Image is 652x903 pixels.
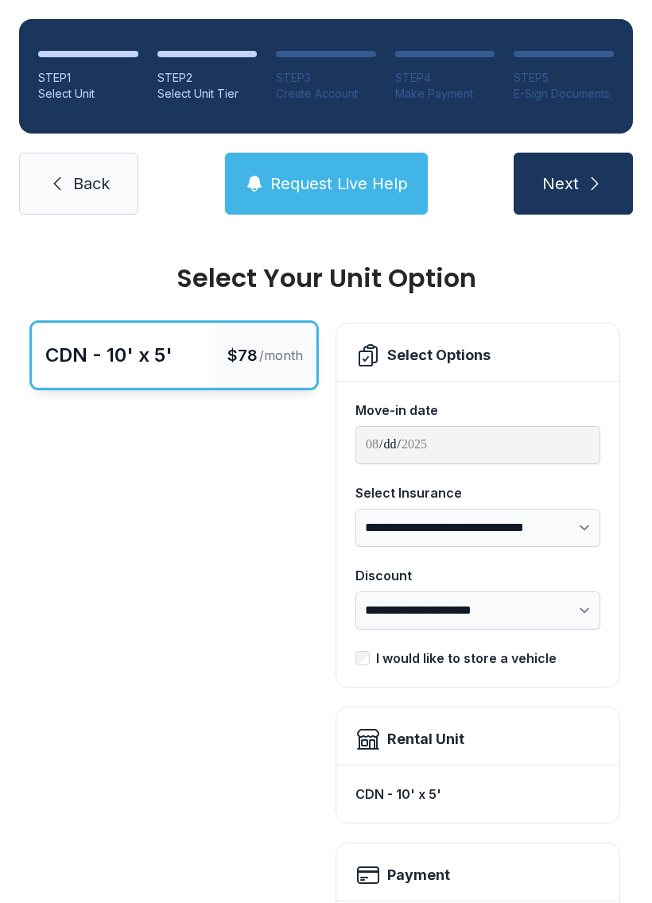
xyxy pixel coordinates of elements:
h2: Payment [387,864,450,886]
div: Make Payment [395,86,495,102]
div: Rental Unit [387,728,464,750]
div: Discount [355,566,600,585]
div: Select Your Unit Option [32,265,620,291]
div: Select Options [387,344,491,366]
select: Select Insurance [355,509,600,547]
div: Move-in date [355,401,600,420]
div: STEP 2 [157,70,258,86]
span: Request Live Help [270,172,408,195]
div: Select Unit Tier [157,86,258,102]
div: Select Insurance [355,483,600,502]
div: Select Unit [38,86,138,102]
span: $78 [227,344,258,366]
span: /month [259,346,303,365]
div: CDN - 10' x 5' [355,778,600,810]
div: STEP 5 [514,70,614,86]
div: STEP 1 [38,70,138,86]
div: Create Account [276,86,376,102]
div: I would like to store a vehicle [376,649,557,668]
div: E-Sign Documents [514,86,614,102]
div: STEP 4 [395,70,495,86]
span: Back [73,172,110,195]
div: STEP 3 [276,70,376,86]
input: Move-in date [355,426,600,464]
select: Discount [355,591,600,630]
span: Next [542,172,579,195]
div: CDN - 10' x 5' [45,343,173,368]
